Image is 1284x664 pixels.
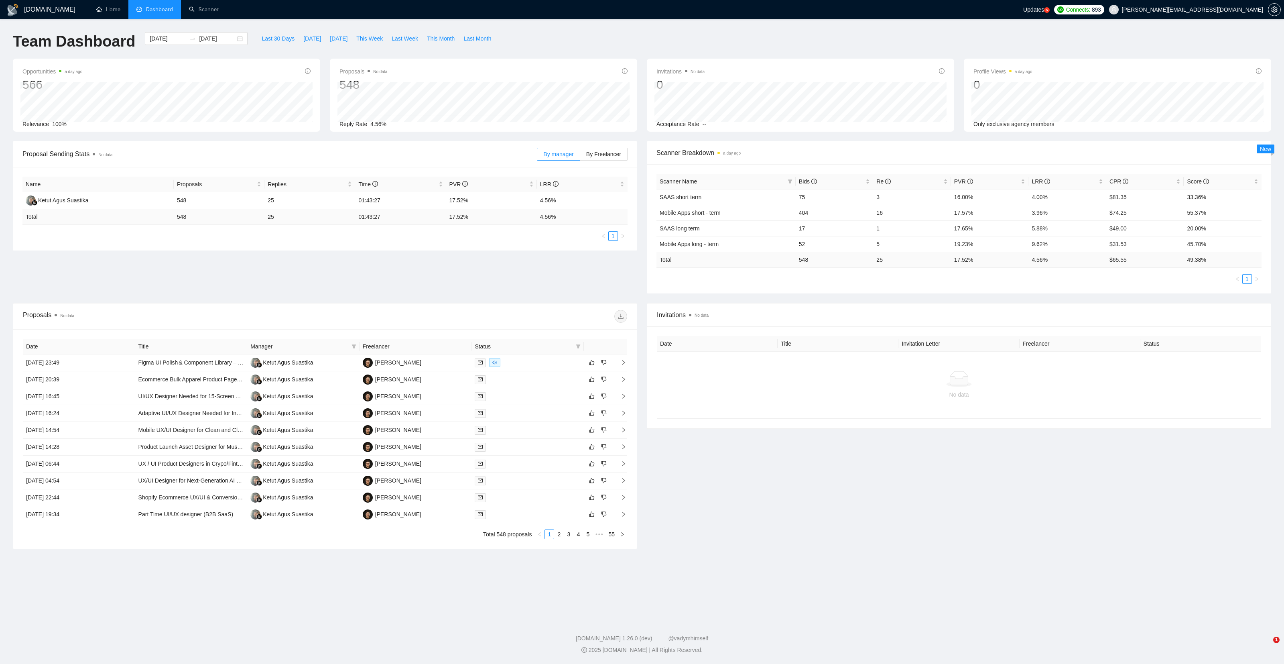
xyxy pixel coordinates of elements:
[703,121,706,127] span: --
[656,148,1262,158] span: Scanner Breakdown
[587,493,597,502] button: like
[363,511,421,517] a: HJ[PERSON_NAME]
[263,510,313,519] div: Ketut Agus Suastika
[885,179,891,184] span: info-circle
[138,359,317,366] a: Figma UI Polish & Component Library – AI Scheduling MVP (Fixed $750)
[1242,274,1252,284] li: 1
[1028,236,1106,252] td: 9.62%
[263,375,313,384] div: Ketut Agus Suastika
[26,196,36,206] img: KA
[587,358,597,367] button: like
[363,493,373,503] img: HJ
[608,231,618,241] li: 1
[954,178,973,185] span: PVR
[1044,7,1050,13] a: 5
[601,427,607,433] span: dislike
[873,220,951,236] td: 1
[618,530,627,539] li: Next Page
[1184,220,1262,236] td: 20.00%
[264,192,355,209] td: 25
[256,430,262,435] img: gigradar-bm.png
[257,32,299,45] button: Last 30 Days
[1023,6,1044,13] span: Updates
[264,177,355,192] th: Replies
[250,477,313,483] a: KAKetut Agus Suastika
[587,459,597,468] button: like
[372,181,378,187] span: info-circle
[138,410,276,416] a: Adaptive UI/UX Designer Needed for Innovative Project
[574,530,583,539] a: 4
[339,77,387,92] div: 548
[363,476,373,486] img: HJ
[375,493,421,502] div: [PERSON_NAME]
[250,443,313,450] a: KAKetut Agus Suastika
[138,511,234,517] a: Part Time UI/UX designer (B2B SaaS)
[1109,178,1128,185] span: CPR
[1106,189,1184,205] td: $81.35
[1032,178,1050,185] span: LRR
[543,151,573,157] span: By manager
[796,205,874,220] td: 404
[138,460,254,467] a: UX / UI Product Designers in Crypo/Fintech/AI
[601,376,607,383] span: dislike
[668,635,708,642] a: @vadymhimself
[392,34,418,43] span: Last Week
[250,493,260,503] img: KA
[618,530,627,539] button: right
[601,234,606,238] span: left
[256,446,262,452] img: gigradar-bm.png
[478,360,483,365] span: mail
[587,408,597,418] button: like
[22,67,82,76] span: Opportunities
[136,6,142,12] span: dashboard
[22,121,49,127] span: Relevance
[363,425,373,435] img: HJ
[589,359,595,366] span: like
[599,476,609,485] button: dislike
[973,121,1054,127] span: Only exclusive agency members
[174,177,264,192] th: Proposals
[576,635,652,642] a: [DOMAIN_NAME] 1.26.0 (dev)
[1184,189,1262,205] td: 33.36%
[660,225,700,232] a: SAAS long term
[564,530,573,539] a: 3
[939,68,945,74] span: info-circle
[478,478,483,483] span: mail
[1260,146,1271,152] span: New
[1203,179,1209,184] span: info-circle
[593,530,605,539] span: •••
[1184,205,1262,220] td: 55.37%
[553,181,559,187] span: info-circle
[339,67,387,76] span: Proposals
[177,180,255,189] span: Proposals
[796,236,874,252] td: 52
[299,32,325,45] button: [DATE]
[478,411,483,416] span: mail
[1015,69,1032,74] time: a day ago
[138,494,312,501] a: Shopify Ecommerce UX/UI & Conversion Expert for Streetwear Brand
[967,179,973,184] span: info-circle
[330,34,347,43] span: [DATE]
[1273,637,1280,643] span: 1
[250,376,313,382] a: KAKetut Agus Suastika
[446,209,537,225] td: 17.52 %
[250,459,260,469] img: KA
[363,376,421,382] a: HJ[PERSON_NAME]
[601,477,607,484] span: dislike
[601,511,607,517] span: dislike
[250,375,260,385] img: KA
[339,121,367,127] span: Reply Rate
[256,413,262,418] img: gigradar-bm.png
[660,241,719,247] a: Mobile Apps long - term
[589,460,595,467] span: like
[96,6,120,13] a: homeHome
[478,495,483,500] span: mail
[138,477,430,484] a: UX/UI Designer for Next-Generation AI Learning Platform (Full EdTech MVP Build for Ages [DEMOGRAP...
[256,497,262,503] img: gigradar-bm.png
[375,409,421,418] div: [PERSON_NAME]
[599,509,609,519] button: dislike
[951,220,1029,236] td: 17.65%
[250,511,313,517] a: KAKetut Agus Suastika
[449,181,468,187] span: PVR
[723,151,741,155] time: a day ago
